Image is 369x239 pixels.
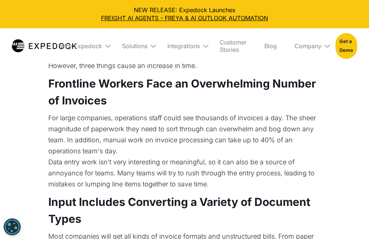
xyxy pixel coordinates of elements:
[48,113,321,157] p: For large companies, operations staff could see thousands of invoices a day. The sheer magnitude ...
[6,6,363,22] div: NEW RELEASE: Expedock Launches
[116,28,156,64] div: Solutions
[60,42,102,50] div: Why Expedock
[48,157,321,190] p: Data entry work isn't very interesting or meaningful, so it can also be a source of annoyance for...
[335,33,357,59] a: Get a Demo
[214,28,253,64] a: Customer Stories
[48,77,316,107] strong: Frontline Workers Face an Overwhelming Number of Invoices
[122,42,147,50] div: Solutions
[161,28,208,64] div: Integrations
[258,28,283,64] a: Blog
[167,42,200,50] div: Integrations
[48,195,310,225] strong: Input Includes Converting a Variety of Document Types
[6,14,363,22] a: FREIGHT AI AGENTS - FREYA & AI OUTLOOK AUTOMATION
[332,204,369,239] iframe: Chat Widget
[289,28,330,64] div: Company
[54,28,110,64] div: Why Expedock
[295,42,321,50] div: Company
